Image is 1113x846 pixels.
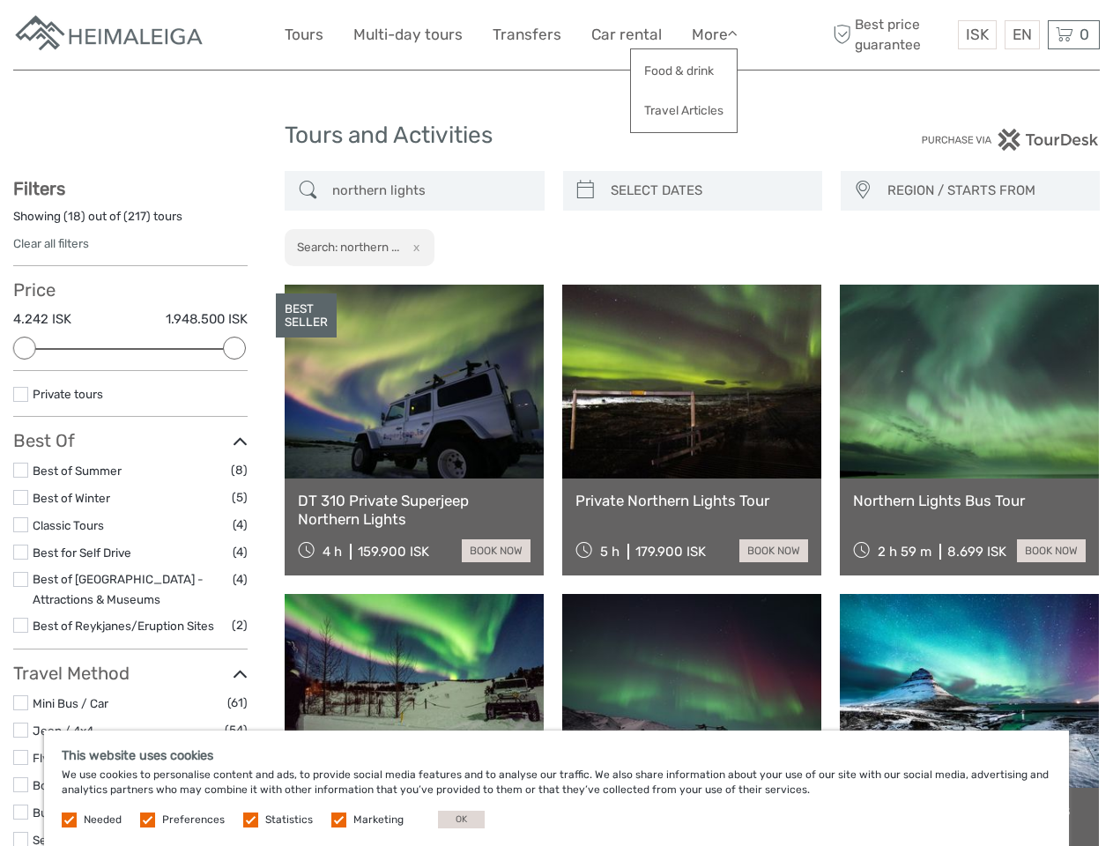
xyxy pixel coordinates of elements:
[947,544,1006,560] div: 8.699 ISK
[62,748,1051,763] h5: This website uses cookies
[33,387,103,401] a: Private tours
[33,619,214,633] a: Best of Reykjanes/Eruption Sites
[162,813,225,827] label: Preferences
[13,13,207,56] img: Apartments in Reykjavik
[853,492,1086,509] a: Northern Lights Bus Tour
[1017,539,1086,562] a: book now
[13,236,89,250] a: Clear all filters
[13,430,248,451] h3: Best Of
[33,518,104,532] a: Classic Tours
[13,178,65,199] strong: Filters
[225,720,248,740] span: (54)
[33,491,110,505] a: Best of Winter
[33,805,54,820] a: Bus
[353,22,463,48] a: Multi-day tours
[879,176,1091,205] button: REGION / STARTS FROM
[692,22,738,48] a: More
[13,663,248,684] h3: Travel Method
[33,545,131,560] a: Best for Self Drive
[166,310,248,329] label: 1.948.500 ISK
[33,751,65,765] a: Flying
[323,544,342,560] span: 4 h
[493,22,561,48] a: Transfers
[1077,26,1092,43] span: 0
[233,542,248,562] span: (4)
[232,615,248,635] span: (2)
[739,539,808,562] a: book now
[13,208,248,235] div: Showing ( ) out of ( ) tours
[297,240,399,254] h2: Search: northern ...
[600,544,620,560] span: 5 h
[231,460,248,480] span: (8)
[402,238,426,256] button: x
[33,724,93,738] a: Jeep / 4x4
[591,22,662,48] a: Car rental
[604,175,813,206] input: SELECT DATES
[233,569,248,590] span: (4)
[68,208,81,225] label: 18
[44,731,1069,846] div: We use cookies to personalise content and ads, to provide social media features and to analyse ou...
[84,813,122,827] label: Needed
[1005,20,1040,49] div: EN
[631,93,737,128] a: Travel Articles
[33,696,108,710] a: Mini Bus / Car
[227,693,248,713] span: (61)
[285,122,828,150] h1: Tours and Activities
[33,572,204,606] a: Best of [GEOGRAPHIC_DATA] - Attractions & Museums
[438,811,485,828] button: OK
[298,492,531,528] a: DT 310 Private Superjeep Northern Lights
[285,22,323,48] a: Tours
[631,54,737,88] a: Food & drink
[128,208,146,225] label: 217
[265,813,313,827] label: Statistics
[828,15,953,54] span: Best price guarantee
[575,492,808,509] a: Private Northern Lights Tour
[33,464,122,478] a: Best of Summer
[635,544,706,560] div: 179.900 ISK
[921,129,1100,151] img: PurchaseViaTourDesk.png
[878,544,931,560] span: 2 h 59 m
[33,778,58,792] a: Boat
[353,813,404,827] label: Marketing
[325,175,535,206] input: SEARCH
[13,279,248,301] h3: Price
[233,515,248,535] span: (4)
[13,310,71,329] label: 4.242 ISK
[276,293,337,338] div: BEST SELLER
[462,539,531,562] a: book now
[966,26,989,43] span: ISK
[232,487,248,508] span: (5)
[358,544,429,560] div: 159.900 ISK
